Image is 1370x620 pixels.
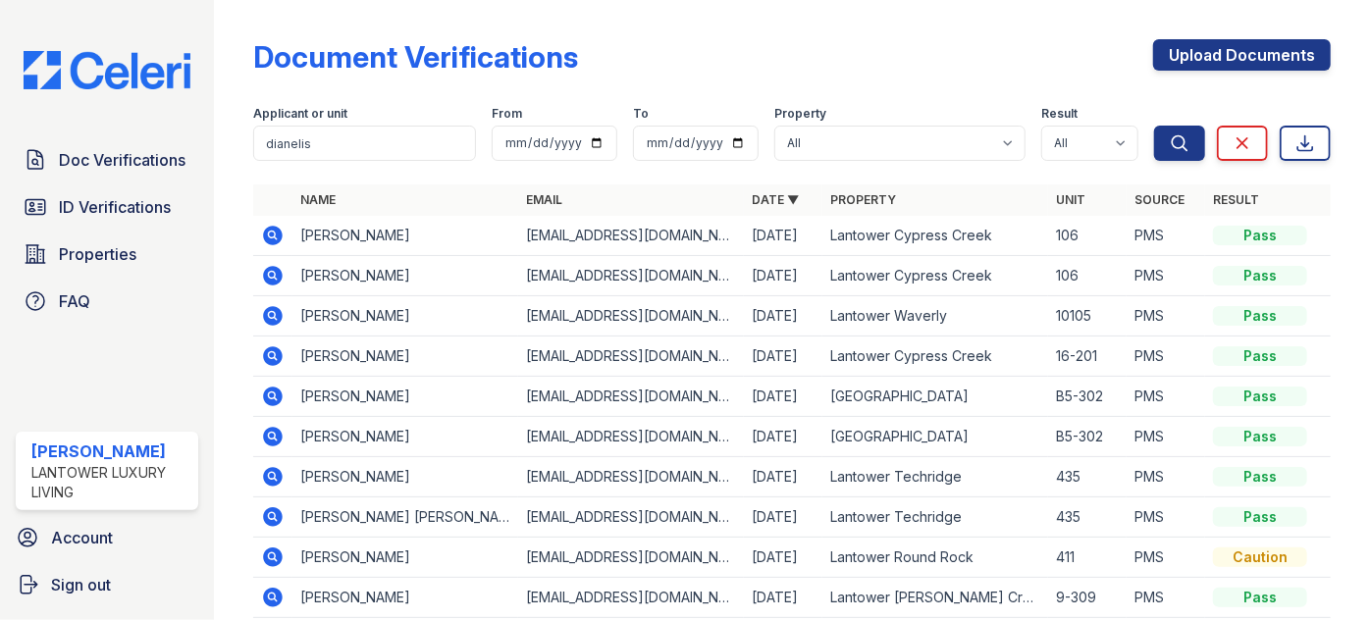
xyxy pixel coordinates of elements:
[16,234,198,274] a: Properties
[1213,507,1307,527] div: Pass
[8,565,206,604] a: Sign out
[292,457,518,497] td: [PERSON_NAME]
[744,336,822,377] td: [DATE]
[51,526,113,549] span: Account
[822,256,1048,296] td: Lantower Cypress Creek
[292,578,518,618] td: [PERSON_NAME]
[1127,216,1205,256] td: PMS
[492,106,522,122] label: From
[16,187,198,227] a: ID Verifications
[8,518,206,557] a: Account
[744,296,822,336] td: [DATE]
[822,216,1048,256] td: Lantower Cypress Creek
[752,192,799,207] a: Date ▼
[1041,106,1078,122] label: Result
[1213,387,1307,406] div: Pass
[31,463,190,502] div: Lantower Luxury Living
[1127,457,1205,497] td: PMS
[822,497,1048,538] td: Lantower Techridge
[744,417,822,457] td: [DATE]
[822,336,1048,377] td: Lantower Cypress Creek
[1213,266,1307,285] div: Pass
[1048,457,1127,497] td: 435
[744,256,822,296] td: [DATE]
[1213,346,1307,366] div: Pass
[1048,417,1127,457] td: B5-302
[300,192,336,207] a: Name
[1127,497,1205,538] td: PMS
[830,192,896,207] a: Property
[292,538,518,578] td: [PERSON_NAME]
[1048,578,1127,618] td: 9-309
[1048,497,1127,538] td: 435
[1213,192,1259,207] a: Result
[16,282,198,321] a: FAQ
[518,377,744,417] td: [EMAIL_ADDRESS][DOMAIN_NAME]
[292,377,518,417] td: [PERSON_NAME]
[1134,192,1185,207] a: Source
[16,140,198,180] a: Doc Verifications
[822,296,1048,336] td: Lantower Waverly
[1048,377,1127,417] td: B5-302
[1127,336,1205,377] td: PMS
[518,497,744,538] td: [EMAIL_ADDRESS][DOMAIN_NAME]
[744,377,822,417] td: [DATE]
[59,242,136,266] span: Properties
[1213,306,1307,326] div: Pass
[1048,216,1127,256] td: 106
[1048,538,1127,578] td: 411
[1048,296,1127,336] td: 10105
[1127,538,1205,578] td: PMS
[633,106,649,122] label: To
[822,377,1048,417] td: [GEOGRAPHIC_DATA]
[1127,417,1205,457] td: PMS
[8,51,206,88] img: CE_Logo_Blue-a8612792a0a2168367f1c8372b55b34899dd931a85d93a1a3d3e32e68fde9ad4.png
[1127,256,1205,296] td: PMS
[518,296,744,336] td: [EMAIL_ADDRESS][DOMAIN_NAME]
[1127,296,1205,336] td: PMS
[518,538,744,578] td: [EMAIL_ADDRESS][DOMAIN_NAME]
[1213,226,1307,245] div: Pass
[253,106,347,122] label: Applicant or unit
[744,538,822,578] td: [DATE]
[1127,377,1205,417] td: PMS
[292,417,518,457] td: [PERSON_NAME]
[253,39,578,75] div: Document Verifications
[518,578,744,618] td: [EMAIL_ADDRESS][DOMAIN_NAME]
[1153,39,1331,71] a: Upload Documents
[1048,336,1127,377] td: 16-201
[744,497,822,538] td: [DATE]
[822,457,1048,497] td: Lantower Techridge
[59,195,171,219] span: ID Verifications
[822,417,1048,457] td: [GEOGRAPHIC_DATA]
[526,192,562,207] a: Email
[1213,427,1307,446] div: Pass
[1127,578,1205,618] td: PMS
[518,336,744,377] td: [EMAIL_ADDRESS][DOMAIN_NAME]
[1213,467,1307,487] div: Pass
[744,216,822,256] td: [DATE]
[822,578,1048,618] td: Lantower [PERSON_NAME] Crossroads
[744,578,822,618] td: [DATE]
[292,256,518,296] td: [PERSON_NAME]
[1056,192,1085,207] a: Unit
[822,538,1048,578] td: Lantower Round Rock
[518,457,744,497] td: [EMAIL_ADDRESS][DOMAIN_NAME]
[1213,547,1307,567] div: Caution
[518,216,744,256] td: [EMAIL_ADDRESS][DOMAIN_NAME]
[292,216,518,256] td: [PERSON_NAME]
[774,106,826,122] label: Property
[518,417,744,457] td: [EMAIL_ADDRESS][DOMAIN_NAME]
[1213,588,1307,607] div: Pass
[292,497,518,538] td: [PERSON_NAME] [PERSON_NAME]
[1048,256,1127,296] td: 106
[518,256,744,296] td: [EMAIL_ADDRESS][DOMAIN_NAME]
[51,573,111,596] span: Sign out
[59,148,185,172] span: Doc Verifications
[744,457,822,497] td: [DATE]
[292,296,518,336] td: [PERSON_NAME]
[292,336,518,377] td: [PERSON_NAME]
[59,289,90,313] span: FAQ
[253,126,476,161] input: Search by name, email, or unit number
